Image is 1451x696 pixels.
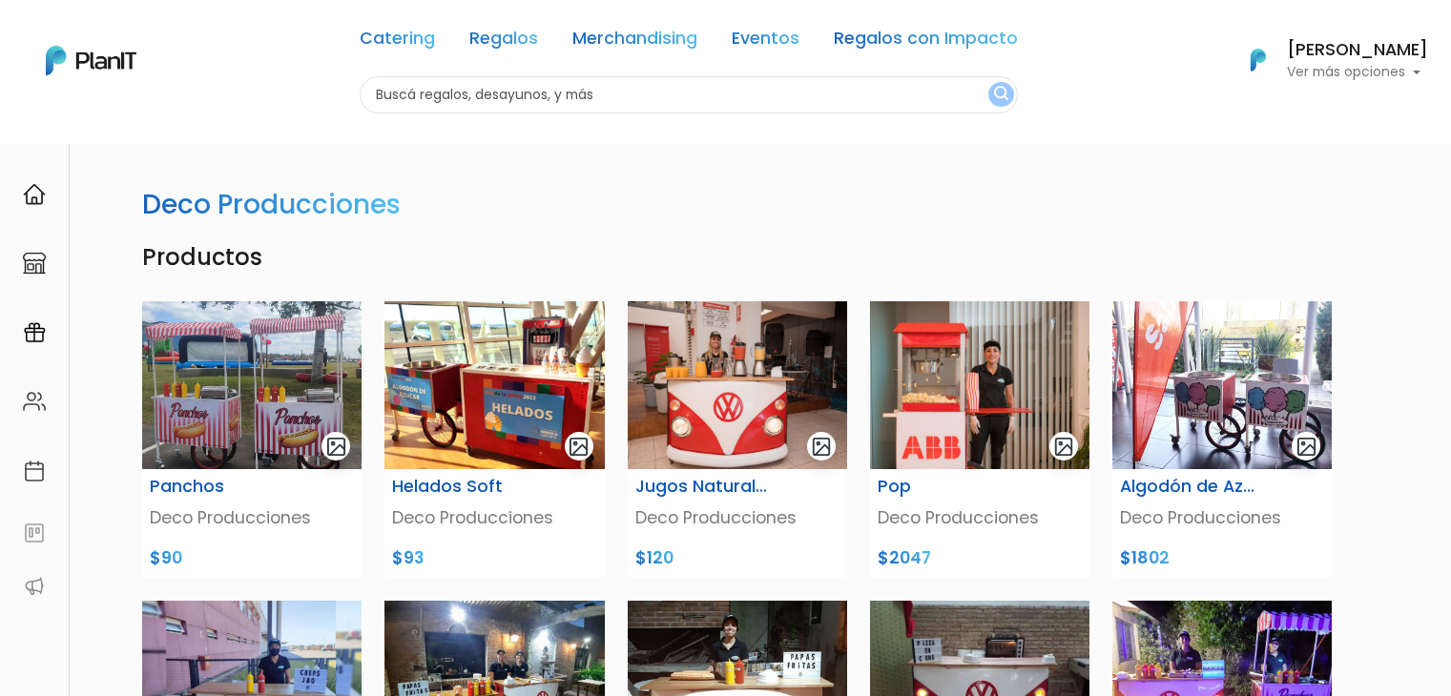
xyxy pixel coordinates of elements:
img: PlanIt Logo [46,46,136,75]
h6: Pop [878,477,1014,497]
p: Deco Producciones [1120,505,1324,530]
img: PLAN_IT_ABB_16_Sept_2022-40.jpg [870,301,1089,469]
h6: Jugos Naturales [635,477,772,497]
img: calendar-87d922413cdce8b2cf7b7f5f62616a5cf9e4887200fb71536465627b3292af00.svg [23,460,46,482]
a: gallery-light Jugos Naturales Deco Producciones $120 [616,301,859,578]
img: gallery-light [1053,436,1075,458]
h6: Algodón de Azúcar [1120,477,1256,497]
h3: Deco Producciones [142,189,401,221]
h6: [PERSON_NAME] [1287,42,1428,59]
img: Captura_de_pantalla_2025-05-05_115218.png [1112,301,1332,469]
p: Deco Producciones [635,505,840,530]
a: Catering [360,31,435,53]
a: Merchandising [572,31,697,53]
a: gallery-light Panchos Deco Producciones $90 [131,301,373,578]
span: $2047 [878,546,931,569]
p: Deco Producciones [392,505,596,530]
a: gallery-light Algodón de Azúcar Deco Producciones $1802 [1101,301,1343,578]
img: gallery-light [1296,436,1317,458]
img: Carrtito_jugos_naturales.jpg [628,301,847,469]
img: partners-52edf745621dab592f3b2c58e3bca9d71375a7ef29c3b500c9f145b62cc070d4.svg [23,575,46,598]
a: gallery-light Pop Deco Producciones $2047 [859,301,1101,578]
h6: Panchos [150,477,286,497]
span: $90 [150,546,182,569]
h6: Helados Soft [392,477,529,497]
img: marketplace-4ceaa7011d94191e9ded77b95e3339b90024bf715f7c57f8cf31f2d8c509eaba.svg [23,252,46,275]
span: $120 [635,546,674,569]
img: people-662611757002400ad9ed0e3c099ab2801c6687ba6c219adb57efc949bc21e19d.svg [23,390,46,413]
img: search_button-432b6d5273f82d61273b3651a40e1bd1b912527efae98b1b7a1b2c0702e16a8d.svg [994,86,1008,104]
p: Deco Producciones [150,505,354,530]
p: Ver más opciones [1287,66,1428,79]
input: Buscá regalos, desayunos, y más [360,76,1018,113]
img: Deco_helados.png [384,301,604,469]
img: gallery-light [568,436,590,458]
a: Regalos [469,31,538,53]
img: Captura_de_pantalla_2025-05-05_113950.png [142,301,362,469]
span: $93 [392,546,425,569]
img: gallery-light [811,436,833,458]
p: Deco Producciones [878,505,1082,530]
img: gallery-light [325,436,347,458]
button: PlanIt Logo [PERSON_NAME] Ver más opciones [1226,35,1428,85]
img: feedback-78b5a0c8f98aac82b08bfc38622c3050aee476f2c9584af64705fc4e61158814.svg [23,522,46,544]
span: $1802 [1120,546,1170,569]
h4: Productos [131,244,1344,272]
img: PlanIt Logo [1237,39,1279,81]
img: home-e721727adea9d79c4d83392d1f703f7f8bce08238fde08b1acbfd93340b81755.svg [23,183,46,206]
a: Eventos [732,31,799,53]
a: Regalos con Impacto [834,31,1018,53]
a: gallery-light Helados Soft Deco Producciones $93 [373,301,615,578]
img: campaigns-02234683943229c281be62815700db0a1741e53638e28bf9629b52c665b00959.svg [23,321,46,344]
